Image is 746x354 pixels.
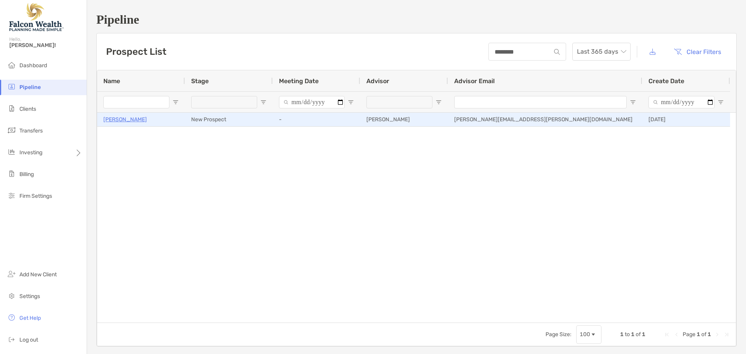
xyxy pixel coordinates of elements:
img: pipeline icon [7,82,16,91]
span: Dashboard [19,62,47,69]
div: Page Size [576,325,601,344]
span: Pipeline [19,84,41,91]
button: Open Filter Menu [260,99,267,105]
button: Open Filter Menu [436,99,442,105]
img: Falcon Wealth Planning Logo [9,3,64,31]
span: Name [103,77,120,85]
span: 1 [697,331,700,338]
span: to [625,331,630,338]
span: Advisor Email [454,77,495,85]
div: First Page [664,331,670,338]
div: [PERSON_NAME][EMAIL_ADDRESS][PERSON_NAME][DOMAIN_NAME] [448,113,642,126]
div: Last Page [723,331,730,338]
span: 1 [642,331,645,338]
span: Get Help [19,315,41,321]
button: Open Filter Menu [173,99,179,105]
span: Billing [19,171,34,178]
input: Advisor Email Filter Input [454,96,627,108]
span: [PERSON_NAME]! [9,42,82,49]
img: clients icon [7,104,16,113]
input: Create Date Filter Input [648,96,715,108]
h3: Prospect List [106,46,166,57]
span: of [636,331,641,338]
img: logout icon [7,335,16,344]
span: Settings [19,293,40,300]
img: get-help icon [7,313,16,322]
button: Clear Filters [668,43,727,60]
span: 1 [631,331,634,338]
img: input icon [554,49,560,55]
span: of [701,331,706,338]
div: [PERSON_NAME] [360,113,448,126]
span: Stage [191,77,209,85]
button: Open Filter Menu [348,99,354,105]
button: Open Filter Menu [630,99,636,105]
span: Transfers [19,127,43,134]
img: transfers icon [7,126,16,135]
img: firm-settings icon [7,191,16,200]
span: Last 365 days [577,43,626,60]
span: Log out [19,337,38,343]
span: Advisor [366,77,389,85]
input: Meeting Date Filter Input [279,96,345,108]
img: dashboard icon [7,60,16,70]
span: Investing [19,149,42,156]
img: investing icon [7,147,16,157]
input: Name Filter Input [103,96,169,108]
div: Next Page [714,331,720,338]
span: Clients [19,106,36,112]
span: Create Date [648,77,684,85]
a: [PERSON_NAME] [103,115,147,124]
img: add_new_client icon [7,269,16,279]
span: 1 [708,331,711,338]
span: Meeting Date [279,77,319,85]
div: 100 [580,331,590,338]
h1: Pipeline [96,12,737,27]
span: Page [683,331,695,338]
button: Open Filter Menu [718,99,724,105]
div: [DATE] [642,113,730,126]
img: settings icon [7,291,16,300]
div: Previous Page [673,331,680,338]
div: New Prospect [185,113,273,126]
span: Add New Client [19,271,57,278]
img: billing icon [7,169,16,178]
span: 1 [620,331,624,338]
div: Page Size: [546,331,572,338]
span: Firm Settings [19,193,52,199]
div: - [273,113,360,126]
